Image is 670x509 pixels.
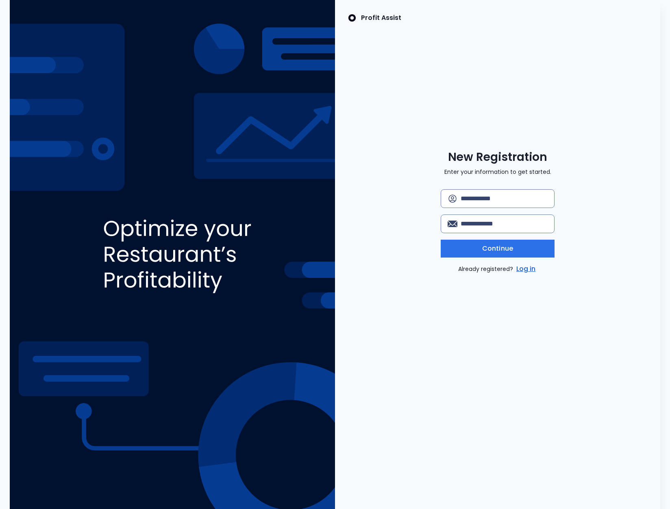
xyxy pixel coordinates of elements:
p: Already registered? [458,264,537,274]
span: New Registration [448,150,547,165]
span: Continue [482,244,513,253]
button: Continue [441,240,555,258]
img: SpotOn Logo [348,13,356,23]
p: Enter your information to get started. [444,168,551,176]
a: Log in [515,264,537,274]
p: Profit Assist [361,13,401,23]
